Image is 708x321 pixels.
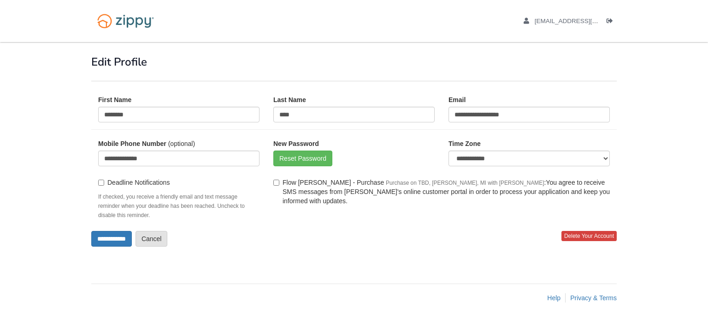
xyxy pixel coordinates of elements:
input: Deadline Notifications [98,180,104,186]
input: Email Address [448,107,610,122]
input: Mobile Phone [98,151,260,166]
span: (optional) [168,140,195,147]
label: First Name [98,95,131,104]
span: Flow [PERSON_NAME] - Purchase [283,179,384,186]
input: Last Name [273,107,435,122]
label: Deadline Notifications [98,178,170,187]
a: Help [547,294,560,302]
small: If checked, you receive a friendly email and text message reminder when your deadline has been re... [98,194,245,218]
h1: Edit Profile [91,56,617,68]
img: Logo [91,9,160,33]
small: Purchase on TBD, [PERSON_NAME], MI with [PERSON_NAME] [386,180,544,186]
span: Delete Your Account [561,231,617,241]
a: Reset Password [273,151,332,166]
label: Mobile Phone Number [98,139,166,148]
label: Email [448,95,466,104]
a: Privacy & Terms [570,294,617,302]
span: ajakkcarr@gmail.com [535,18,640,24]
a: edit profile [524,18,640,27]
input: First Name [98,107,260,122]
input: Flow [PERSON_NAME] - Purchase Purchase on TBD, [PERSON_NAME], MI with [PERSON_NAME]:You agree to ... [273,180,279,186]
select: Time Zone [448,151,610,166]
label: Time Zone [448,139,481,148]
label: Last Name [273,95,306,104]
label: New Password [273,139,435,148]
a: Cancel [136,231,168,247]
span: You agree to receive SMS messages from [PERSON_NAME]'s online customer portal in order to process... [283,179,610,205]
label: : [273,178,610,206]
a: Log out [607,18,617,27]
